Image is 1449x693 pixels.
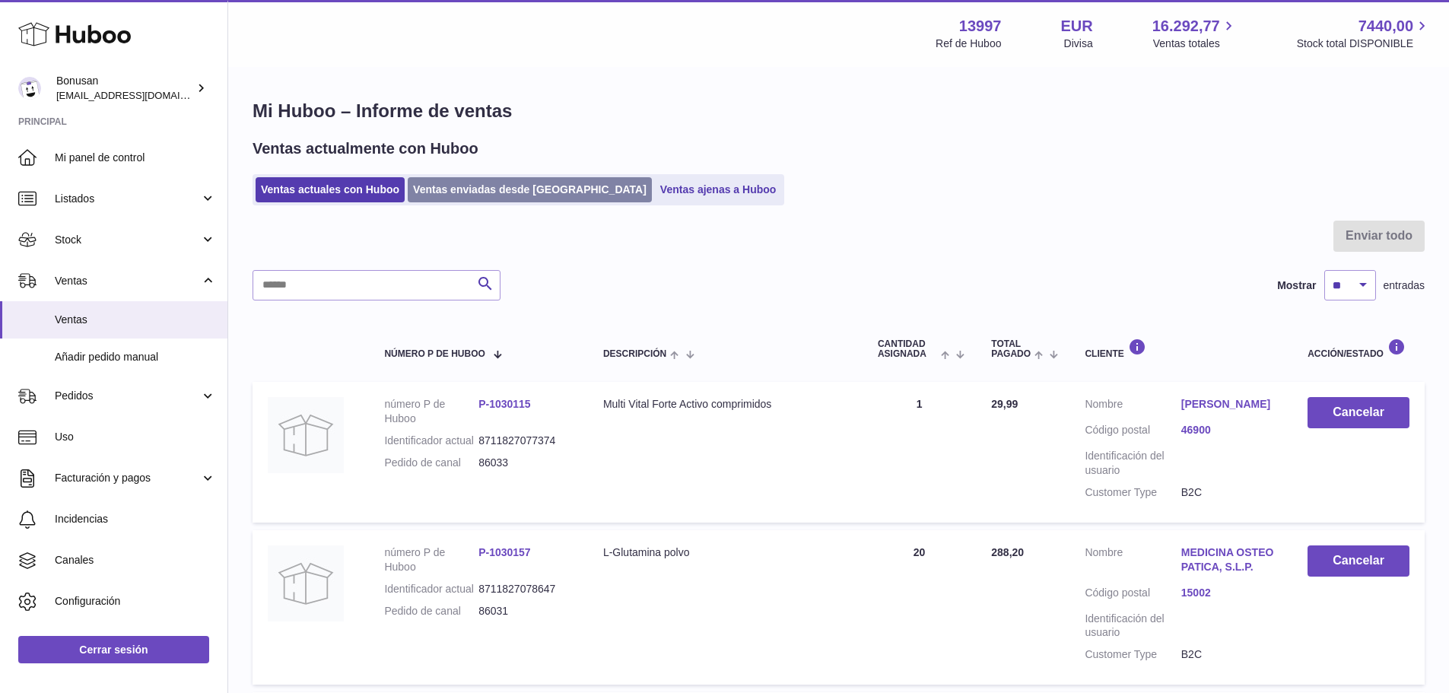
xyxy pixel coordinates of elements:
label: Mostrar [1277,278,1316,293]
span: 288,20 [991,546,1024,558]
a: P-1030115 [478,398,531,410]
dd: 86033 [478,456,573,470]
dt: número P de Huboo [384,397,478,426]
dt: Identificador actual [384,434,478,448]
dt: Pedido de canal [384,604,478,618]
h1: Mi Huboo – Informe de ventas [253,99,1425,123]
span: [EMAIL_ADDRESS][DOMAIN_NAME] [56,89,224,101]
span: 16.292,77 [1152,16,1220,37]
dd: B2C [1181,647,1277,662]
strong: EUR [1060,16,1092,37]
span: Facturación y pagos [55,471,200,485]
strong: 13997 [959,16,1002,37]
span: entradas [1384,278,1425,293]
span: Stock [55,233,200,247]
span: Cantidad ASIGNADA [878,339,937,359]
dt: número P de Huboo [384,545,478,574]
img: info@bonusan.es [18,77,41,100]
td: 20 [863,530,976,685]
dt: Identificador actual [384,582,478,596]
span: Ventas [55,313,216,327]
span: Stock total DISPONIBLE [1297,37,1431,51]
dt: Pedido de canal [384,456,478,470]
dt: Nombre [1085,545,1180,578]
a: [PERSON_NAME] [1181,397,1277,412]
dd: B2C [1181,485,1277,500]
dt: Identificación del usuario [1085,449,1180,478]
dt: Customer Type [1085,647,1180,662]
a: P-1030157 [478,546,531,558]
span: 7440,00 [1358,16,1413,37]
dd: 8711827078647 [478,582,573,596]
h2: Ventas actualmente con Huboo [253,138,478,159]
span: Total pagado [991,339,1031,359]
span: Pedidos [55,389,200,403]
dd: 86031 [478,604,573,618]
a: 7440,00 Stock total DISPONIBLE [1297,16,1431,51]
span: Uso [55,430,216,444]
dt: Código postal [1085,586,1180,604]
img: no-photo.jpg [268,397,344,473]
div: Cliente [1085,339,1277,359]
a: Ventas actuales con Huboo [256,177,405,202]
span: 29,99 [991,398,1018,410]
dt: Customer Type [1085,485,1180,500]
td: 1 [863,382,976,522]
div: Acción/Estado [1308,339,1409,359]
span: Canales [55,553,216,567]
dt: Nombre [1085,397,1180,415]
button: Cancelar [1308,397,1409,428]
span: Incidencias [55,512,216,526]
div: Divisa [1064,37,1093,51]
a: 15002 [1181,586,1277,600]
span: Ventas totales [1153,37,1238,51]
button: Cancelar [1308,545,1409,577]
span: Añadir pedido manual [55,350,216,364]
dt: Identificación del usuario [1085,612,1180,641]
span: Descripción [603,349,666,359]
a: Ventas ajenas a Huboo [655,177,782,202]
a: Ventas enviadas desde [GEOGRAPHIC_DATA] [408,177,652,202]
div: Bonusan [56,74,193,103]
a: 46900 [1181,423,1277,437]
a: Cerrar sesión [18,636,209,663]
dd: 8711827077374 [478,434,573,448]
a: MEDICINA OSTEOPATICA, S.L.P. [1181,545,1277,574]
div: Ref de Huboo [936,37,1001,51]
span: Listados [55,192,200,206]
span: Configuración [55,594,216,609]
span: Ventas [55,274,200,288]
div: L-Glutamina polvo [603,545,847,560]
a: 16.292,77 Ventas totales [1152,16,1238,51]
div: Multi Vital Forte Activo comprimidos [603,397,847,412]
dt: Código postal [1085,423,1180,441]
span: Mi panel de control [55,151,216,165]
span: número P de Huboo [384,349,485,359]
img: no-photo.jpg [268,545,344,621]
